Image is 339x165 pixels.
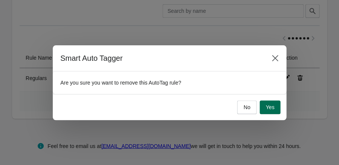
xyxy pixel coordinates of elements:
span: Yes [266,104,274,110]
button: Yes [260,100,280,114]
span: No [243,104,250,110]
h2: Smart Auto Tagger [60,53,261,63]
button: No [237,100,257,114]
p: Are you sure you want to remove this AutoTag rule? [60,79,279,86]
button: Close [268,51,282,65]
